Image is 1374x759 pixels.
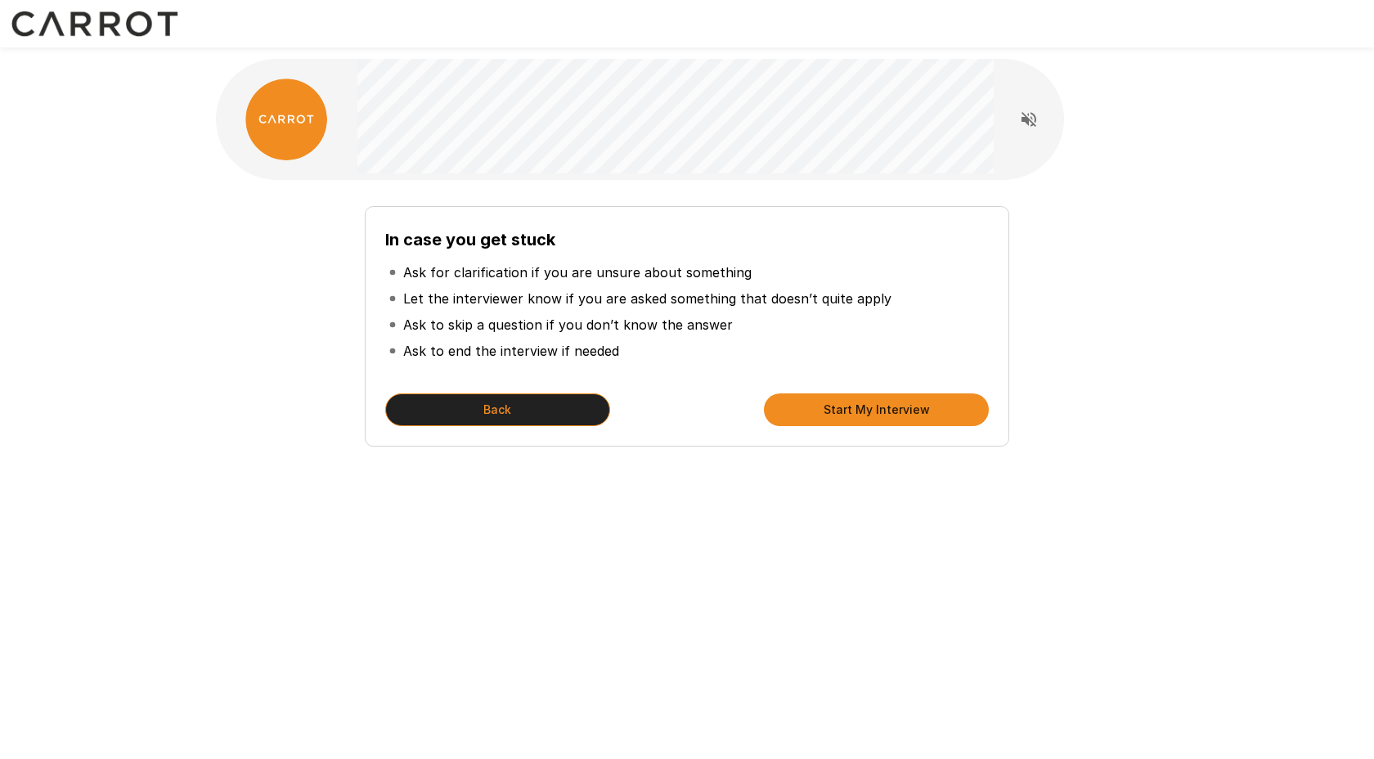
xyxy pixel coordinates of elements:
[403,263,752,282] p: Ask for clarification if you are unsure about something
[385,230,555,249] b: In case you get stuck
[385,393,610,426] button: Back
[403,315,733,335] p: Ask to skip a question if you don’t know the answer
[1013,103,1045,136] button: Read questions aloud
[245,79,327,160] img: carrot_logo.png
[403,341,619,361] p: Ask to end the interview if needed
[764,393,989,426] button: Start My Interview
[403,289,891,308] p: Let the interviewer know if you are asked something that doesn’t quite apply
